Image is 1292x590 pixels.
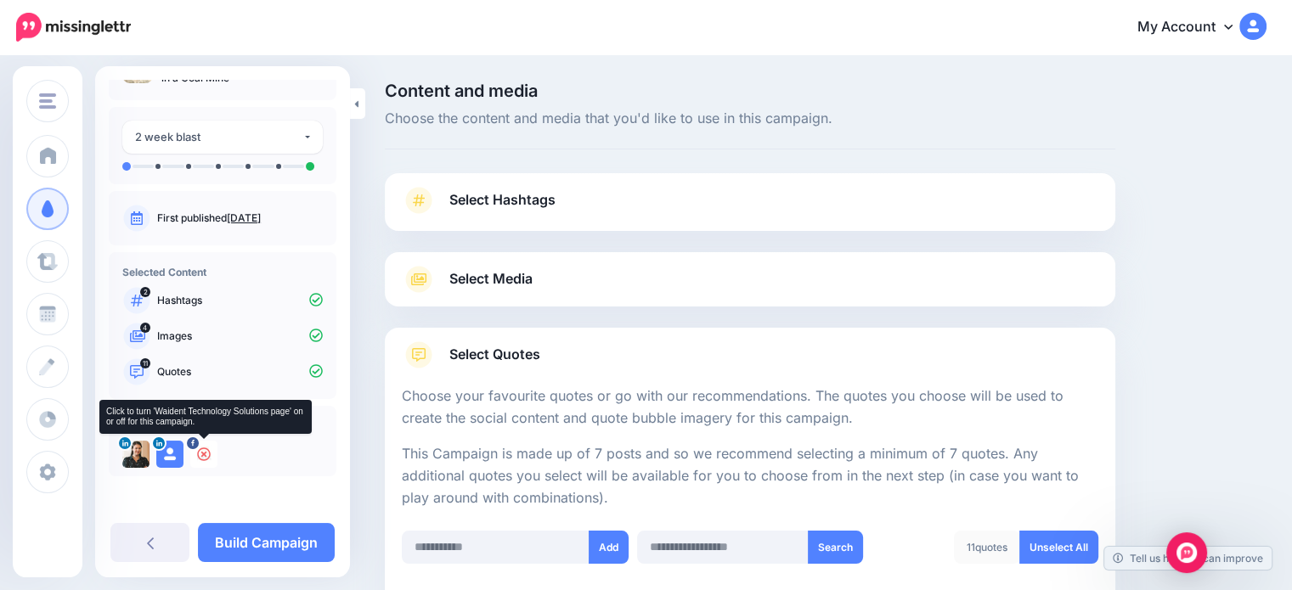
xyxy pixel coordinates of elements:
[1104,547,1272,570] a: Tell us how we can improve
[385,82,1115,99] span: Content and media
[140,358,150,368] span: 11
[1166,532,1207,573] div: Open Intercom Messenger
[227,211,261,224] a: [DATE]
[589,531,629,564] button: Add
[402,187,1098,231] a: Select Hashtags
[122,266,323,278] h4: Selected Content
[157,329,323,344] p: Images
[402,341,1098,385] a: Select Quotes
[385,108,1115,130] span: Choose the content and media that you'd like to use in this campaign.
[1019,531,1098,564] a: Unselect All
[140,287,150,297] span: 2
[449,188,556,211] span: Select Hashtags
[16,13,131,42] img: Missinglettr
[157,364,323,379] p: Quotes
[122,419,323,432] h4: Sending To
[156,441,183,468] img: user_default_image.png
[157,211,323,226] p: First published
[402,385,1098,430] p: Choose your favourite quotes or go with our recommendations. The quotes you choose will be used t...
[122,121,323,154] button: 2 week blast
[39,93,56,109] img: menu.png
[449,343,540,366] span: Select Quotes
[402,266,1098,293] a: Select Media
[449,267,533,290] span: Select Media
[967,541,975,553] span: 11
[954,531,1020,564] div: quotes
[157,293,323,308] p: Hashtags
[402,443,1098,509] p: This Campaign is made up of 7 posts and so we recommend selecting a minimum of 7 quotes. Any addi...
[122,441,150,468] img: 1711643990416-73181.png
[135,127,302,147] div: 2 week blast
[140,323,150,333] span: 4
[808,531,863,564] button: Search
[1120,7,1267,48] a: My Account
